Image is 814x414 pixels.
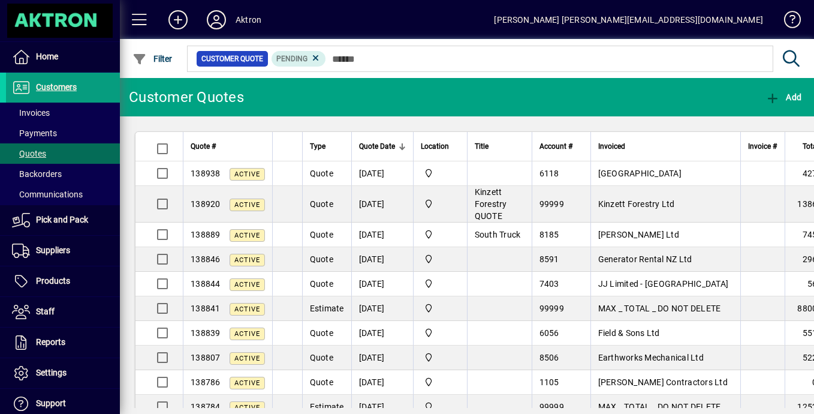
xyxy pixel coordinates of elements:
span: [PERSON_NAME] Ltd [598,230,679,239]
span: Field & Sons Ltd [598,328,660,338]
span: Quote # [191,140,216,153]
td: [DATE] [351,223,413,247]
span: 6056 [539,328,559,338]
span: Central [421,228,460,241]
span: South Truck [475,230,521,239]
span: 138889 [191,230,221,239]
span: Type [310,140,325,153]
span: Quotes [12,149,46,158]
td: [DATE] [351,346,413,370]
span: Pending [276,55,307,63]
a: Home [6,42,120,72]
span: 99999 [539,402,564,412]
span: Central [421,197,460,211]
button: Add [762,86,804,108]
span: 8591 [539,254,559,264]
a: Suppliers [6,236,120,266]
a: Quotes [6,143,120,164]
span: Communications [12,190,83,199]
span: Account # [539,140,572,153]
span: Active [234,256,260,264]
span: Settings [36,368,67,377]
span: Central [421,400,460,413]
span: Central [421,351,460,364]
span: Title [475,140,489,153]
td: [DATE] [351,161,413,186]
span: 8185 [539,230,559,239]
span: Support [36,398,66,408]
span: Central [421,277,460,290]
a: Products [6,266,120,296]
span: 138784 [191,402,221,412]
td: [DATE] [351,247,413,272]
a: Invoices [6,103,120,123]
span: JJ Limited - [GEOGRAPHIC_DATA] [598,279,729,289]
span: 138938 [191,169,221,178]
span: Central [421,167,460,180]
td: [DATE] [351,370,413,395]
div: [PERSON_NAME] [PERSON_NAME][EMAIL_ADDRESS][DOMAIN_NAME] [494,10,763,29]
span: Invoices [12,108,50,118]
span: Customers [36,82,77,92]
a: Pick and Pack [6,205,120,235]
a: Reports [6,328,120,358]
span: Quote Date [359,140,395,153]
span: 138846 [191,254,221,264]
span: Active [234,281,260,289]
span: 6118 [539,169,559,178]
span: Central [421,302,460,315]
span: Quote [310,254,333,264]
a: Knowledge Base [775,2,799,41]
span: Estimate [310,402,344,412]
span: 138920 [191,199,221,209]
span: Active [234,305,260,313]
span: Payments [12,128,57,138]
span: Reports [36,337,65,347]
button: Filter [129,48,176,70]
span: Central [421,253,460,266]
span: Generator Rental NZ Ltd [598,254,692,264]
div: Quote # [191,140,265,153]
span: 99999 [539,199,564,209]
span: Add [765,92,801,102]
span: [PERSON_NAME] Contractors Ltd [598,377,728,387]
span: Kinzett Forestry QUOTE [475,187,507,221]
span: Quote [310,353,333,362]
span: Customer Quote [201,53,263,65]
span: Quote [310,199,333,209]
a: Staff [6,297,120,327]
span: Active [234,355,260,362]
a: Settings [6,358,120,388]
span: Staff [36,307,55,316]
span: Quote [310,230,333,239]
span: 138841 [191,304,221,313]
span: MAX _ TOTAL _ DO NOT DELETE [598,304,721,313]
div: Quote Date [359,140,406,153]
span: 138807 [191,353,221,362]
span: Active [234,379,260,387]
span: MAX _ TOTAL _ DO NOT DELETE [598,402,721,412]
span: Active [234,170,260,178]
span: Active [234,404,260,412]
a: Payments [6,123,120,143]
td: [DATE] [351,272,413,296]
a: Communications [6,184,120,205]
mat-chip: Pending Status: Pending [272,51,326,67]
span: 7403 [539,279,559,289]
span: Filter [132,54,173,64]
span: 1105 [539,377,559,387]
td: [DATE] [351,321,413,346]
span: Central [421,376,460,389]
a: Backorders [6,164,120,184]
div: Customer Quotes [129,88,244,107]
td: [DATE] [351,186,413,223]
span: 138839 [191,328,221,338]
span: Active [234,201,260,209]
div: Title [475,140,524,153]
span: Active [234,232,260,239]
span: Invoice # [748,140,777,153]
button: Add [159,9,197,31]
span: Products [36,276,70,286]
span: Quote [310,279,333,289]
div: Account # [539,140,583,153]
